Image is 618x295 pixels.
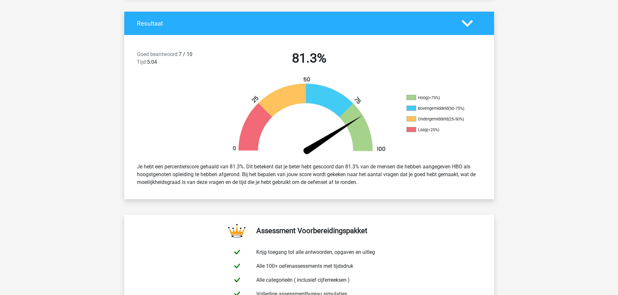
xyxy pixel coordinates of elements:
div: (25-50%) [448,117,464,121]
div: (<25%) [427,127,439,132]
li: Laag [406,127,471,133]
h2: 81.3% [225,51,393,66]
li: Ondergemiddeld [406,116,471,122]
div: (>75%) [428,95,440,100]
div: Je hebt een percentielscore gehaald van 81.3%. Dit betekent dat je beter hebt gescoord dan 81.3% ... [132,160,486,189]
div: (50-75%) [448,106,464,111]
span: Goed beantwoord: [137,51,179,57]
li: Hoog [406,95,471,101]
img: 81.faf665cb8af7.png [222,76,397,158]
div: 7 / 10 5:04 [132,51,221,69]
h4: Resultaat [137,20,452,27]
span: Tijd: [137,59,147,65]
li: Bovengemiddeld [406,106,471,111]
